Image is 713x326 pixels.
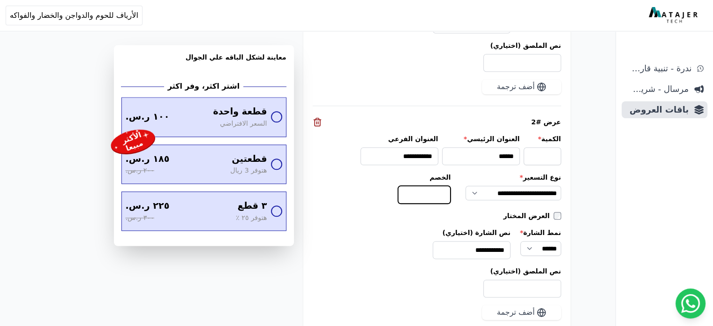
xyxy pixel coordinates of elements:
div: الأكثر مبيعا [119,130,147,154]
div: عرض #2 [313,117,561,127]
span: أضف ترجمة [497,81,535,92]
span: ١٠٠ ر.س. [126,110,170,124]
label: الخصم [398,173,450,182]
button: الأرياف للحوم والدواجن والخضار والفواكه [6,6,143,25]
span: ٢٢٥ ر.س. [126,199,170,213]
span: قطعتين [232,152,267,166]
label: نوع التسعير [465,173,561,182]
span: ٢٠٠ ر.س. [126,166,154,176]
span: أضف ترجمة [497,307,535,318]
button: أضف ترجمة [482,305,561,320]
span: ندرة - تنبية قارب علي النفاذ [625,62,691,75]
label: الكمية [524,134,561,144]
label: نص الشارة (اختياري) [433,228,510,237]
span: هتوفر 3 ريال [230,166,267,176]
span: الأرياف للحوم والدواجن والخضار والفواكه [10,10,138,21]
label: العرض المختار [503,211,554,220]
button: أضف ترجمة [482,79,561,94]
h2: اشتر اكثر، وفر اكثر [168,81,240,92]
span: ١٨٥ ر.س. [126,152,170,166]
span: هتوفر ٢٥ ٪ [236,213,267,223]
span: باقات العروض [625,103,689,116]
span: ٣ قطع [238,199,267,213]
label: العنوان الفرعي [360,134,438,144]
span: ٣٠٠ ر.س. [126,213,154,223]
span: مرسال - شريط دعاية [625,83,689,96]
label: نص الملصق (اختياري) [313,266,561,276]
label: نمط الشارة [520,228,561,237]
label: العنوان الرئيسي [442,134,520,144]
h3: معاينة لشكل الباقه علي الجوال [121,53,286,73]
label: نص الملصق (اختياري) [313,41,561,50]
span: قطعة واحدة [213,105,267,119]
img: MatajerTech Logo [649,7,700,24]
span: السعر الافتراضي [220,119,267,129]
